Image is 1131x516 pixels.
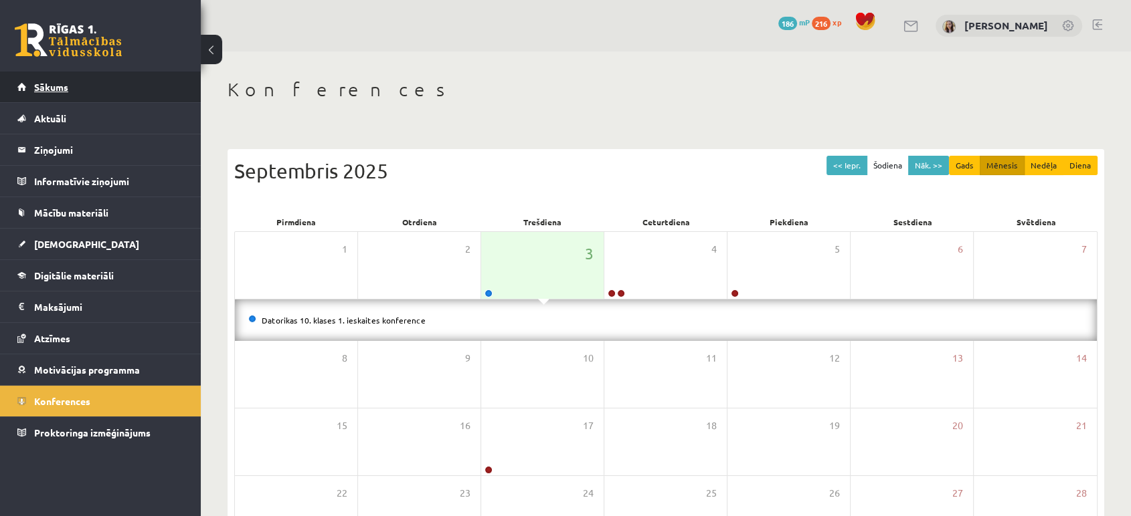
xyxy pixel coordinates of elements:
[17,417,184,448] a: Proktoringa izmēģinājums
[1024,156,1063,175] button: Nedēļa
[34,291,184,322] legend: Maksājumi
[867,156,909,175] button: Šodiena
[337,418,347,433] span: 15
[826,156,867,175] button: << Iepr.
[342,351,347,366] span: 8
[17,197,184,228] a: Mācību materiāli
[833,17,841,27] span: xp
[583,486,594,501] span: 24
[851,213,974,231] div: Sestdiena
[34,269,114,281] span: Digitālie materiāli
[835,242,840,257] span: 5
[812,17,831,30] span: 216
[234,213,357,231] div: Pirmdiena
[34,364,140,376] span: Motivācijas programma
[585,242,594,265] span: 3
[34,134,184,165] legend: Ziņojumi
[799,17,810,27] span: mP
[1063,156,1098,175] button: Diena
[17,260,184,291] a: Digitālie materiāli
[17,166,184,197] a: Informatīvie ziņojumi
[34,112,66,124] span: Aktuāli
[952,351,963,366] span: 13
[706,486,717,501] span: 25
[583,418,594,433] span: 17
[465,242,470,257] span: 2
[17,323,184,354] a: Atzīmes
[234,156,1098,186] div: Septembris 2025
[829,351,840,366] span: 12
[460,418,470,433] span: 16
[1076,418,1087,433] span: 21
[17,229,184,259] a: [DEMOGRAPHIC_DATA]
[17,72,184,102] a: Sākums
[1081,242,1087,257] span: 7
[34,81,68,93] span: Sākums
[829,418,840,433] span: 19
[17,354,184,385] a: Motivācijas programma
[17,291,184,322] a: Maksājumi
[583,351,594,366] span: 10
[706,351,717,366] span: 11
[949,156,980,175] button: Gads
[337,486,347,501] span: 22
[711,242,717,257] span: 4
[778,17,810,27] a: 186 mP
[17,386,184,416] a: Konferences
[262,315,426,326] a: Datorikas 10. klases 1. ieskaites konference
[974,213,1098,231] div: Svētdiena
[34,238,139,250] span: [DEMOGRAPHIC_DATA]
[829,486,840,501] span: 26
[952,486,963,501] span: 27
[727,213,851,231] div: Piekdiena
[964,19,1048,32] a: [PERSON_NAME]
[812,17,848,27] a: 216 xp
[952,418,963,433] span: 20
[1076,351,1087,366] span: 14
[604,213,727,231] div: Ceturtdiena
[706,418,717,433] span: 18
[942,20,956,33] img: Marija Nicmane
[460,486,470,501] span: 23
[481,213,604,231] div: Trešdiena
[34,207,108,219] span: Mācību materiāli
[980,156,1025,175] button: Mēnesis
[958,242,963,257] span: 6
[17,103,184,134] a: Aktuāli
[1076,486,1087,501] span: 28
[34,332,70,344] span: Atzīmes
[342,242,347,257] span: 1
[34,426,151,438] span: Proktoringa izmēģinājums
[357,213,481,231] div: Otrdiena
[17,134,184,165] a: Ziņojumi
[34,166,184,197] legend: Informatīvie ziņojumi
[34,395,90,407] span: Konferences
[908,156,949,175] button: Nāk. >>
[778,17,797,30] span: 186
[465,351,470,366] span: 9
[228,78,1104,101] h1: Konferences
[15,23,122,57] a: Rīgas 1. Tālmācības vidusskola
